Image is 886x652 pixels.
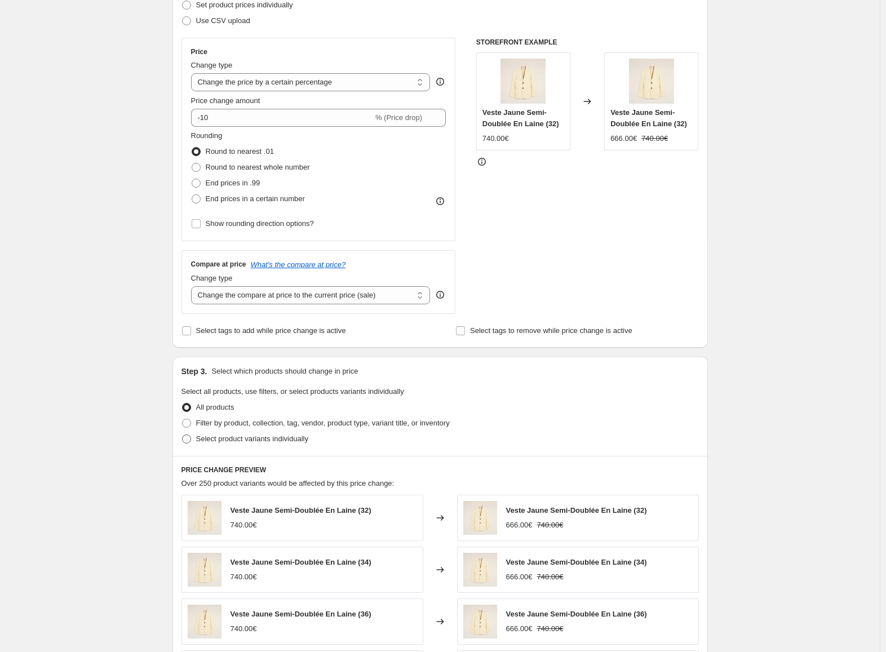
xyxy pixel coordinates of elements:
div: 666.00€ [506,623,533,635]
div: 740.00€ [231,520,257,531]
span: End prices in a certain number [206,194,305,203]
span: Veste Jaune Semi-Doublée En Laine (36) [506,610,647,618]
div: 740.00€ [231,623,257,635]
h2: Step 3. [181,366,207,377]
span: Veste Jaune Semi-Doublée En Laine (36) [231,610,371,618]
h3: Price [191,47,207,56]
span: Select product variants individually [196,434,308,443]
span: Veste Jaune Semi-Doublée En Laine (32) [506,506,647,514]
div: 666.00€ [506,520,533,531]
span: Rounding [191,131,223,140]
h3: Compare at price [191,260,246,269]
img: FBV011.WV0068_1fd9f7f2-a84a-42be-8199-50fdc06234dd_80x.jpg [463,553,497,587]
span: Select tags to remove while price change is active [470,326,632,335]
span: Change type [191,61,233,69]
span: End prices in .99 [206,179,260,187]
strike: 740.00€ [537,520,564,531]
input: -15 [191,109,373,127]
span: Set product prices individually [196,1,293,9]
strike: 740.00€ [537,571,564,583]
span: Price change amount [191,96,260,105]
img: FBV011.WV0068_1fd9f7f2-a84a-42be-8199-50fdc06234dd_80x.jpg [188,501,221,535]
span: Use CSV upload [196,16,250,25]
img: FBV011.WV0068_1fd9f7f2-a84a-42be-8199-50fdc06234dd_80x.jpg [463,605,497,638]
img: FBV011.WV0068_1fd9f7f2-a84a-42be-8199-50fdc06234dd_80x.jpg [629,59,674,104]
span: Select tags to add while price change is active [196,326,346,335]
span: Round to nearest .01 [206,147,274,156]
h6: STOREFRONT EXAMPLE [476,38,699,47]
button: What's the compare at price? [251,260,346,269]
span: Select all products, use filters, or select products variants individually [181,387,404,396]
strike: 740.00€ [537,623,564,635]
div: help [435,76,446,87]
img: FBV011.WV0068_1fd9f7f2-a84a-42be-8199-50fdc06234dd_80x.jpg [188,553,221,587]
div: 666.00€ [506,571,533,583]
span: Over 250 product variants would be affected by this price change: [181,479,395,487]
div: help [435,289,446,300]
span: Veste Jaune Semi-Doublée En Laine (34) [231,558,371,566]
img: FBV011.WV0068_1fd9f7f2-a84a-42be-8199-50fdc06234dd_80x.jpg [463,501,497,535]
span: All products [196,403,234,411]
span: Filter by product, collection, tag, vendor, product type, variant title, or inventory [196,419,450,427]
div: 666.00€ [610,133,637,144]
h6: PRICE CHANGE PREVIEW [181,465,699,474]
span: Veste Jaune Semi-Doublée En Laine (32) [231,506,371,514]
p: Select which products should change in price [211,366,358,377]
img: FBV011.WV0068_1fd9f7f2-a84a-42be-8199-50fdc06234dd_80x.jpg [500,59,546,104]
span: Veste Jaune Semi-Doublée En Laine (32) [482,108,559,128]
span: Round to nearest whole number [206,163,310,171]
div: 740.00€ [231,571,257,583]
strike: 740.00€ [641,133,668,144]
div: 740.00€ [482,133,509,144]
span: Veste Jaune Semi-Doublée En Laine (34) [506,558,647,566]
span: % (Price drop) [375,113,422,122]
span: Veste Jaune Semi-Doublée En Laine (32) [610,108,687,128]
span: Change type [191,274,233,282]
span: Show rounding direction options? [206,219,314,228]
img: FBV011.WV0068_1fd9f7f2-a84a-42be-8199-50fdc06234dd_80x.jpg [188,605,221,638]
